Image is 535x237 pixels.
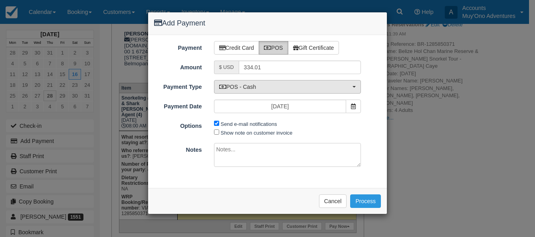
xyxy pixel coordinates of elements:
label: Show note on customer invoice [221,130,293,136]
label: Options [148,119,208,130]
input: Valid amount required. [239,61,361,74]
span: POS - Cash [219,83,351,91]
label: POS [259,41,288,55]
label: Notes [148,143,208,154]
label: Gift Certificate [288,41,339,55]
label: Amount [148,61,208,72]
label: Send e-mail notifications [221,121,277,127]
label: Credit Card [214,41,260,55]
button: Cancel [319,194,347,208]
button: Process [350,194,381,208]
button: POS - Cash [214,80,361,94]
h4: Add Payment [154,18,381,29]
label: Payment Type [148,80,208,91]
label: Payment [148,41,208,52]
label: Payment Date [148,100,208,111]
small: $ USD [219,65,234,70]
